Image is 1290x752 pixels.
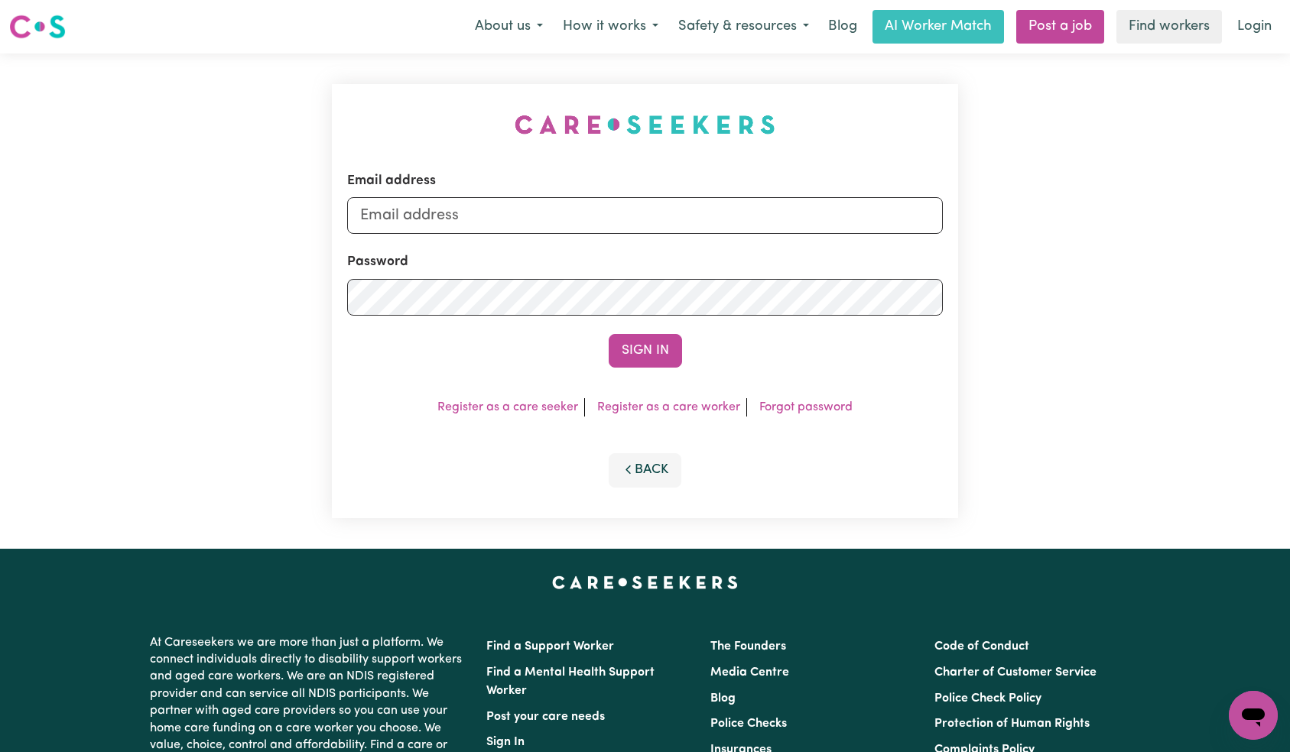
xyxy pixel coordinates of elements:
a: Find a Mental Health Support Worker [486,666,655,697]
iframe: Button to launch messaging window [1229,691,1278,740]
a: Protection of Human Rights [934,718,1090,730]
a: Careseekers home page [552,576,738,588]
a: Blog [710,692,736,705]
a: Careseekers logo [9,9,66,44]
a: Find a Support Worker [486,640,614,653]
a: The Founders [710,640,786,653]
a: Blog [819,10,866,44]
a: Post your care needs [486,711,605,723]
a: Register as a care worker [597,401,740,413]
a: Charter of Customer Service [934,666,1097,679]
img: Careseekers logo [9,13,66,41]
a: Login [1228,10,1281,44]
a: Find workers [1116,10,1222,44]
button: How it works [553,11,668,43]
button: Back [609,453,682,487]
a: Sign In [486,736,525,748]
a: AI Worker Match [872,10,1004,44]
button: Safety & resources [668,11,819,43]
button: About us [465,11,553,43]
a: Post a job [1016,10,1104,44]
a: Police Check Policy [934,692,1041,705]
button: Sign In [609,334,682,368]
input: Email address [347,197,944,234]
a: Police Checks [710,718,787,730]
a: Register as a care seeker [437,401,578,413]
a: Media Centre [710,666,789,679]
a: Code of Conduct [934,640,1029,653]
label: Password [347,252,408,272]
a: Forgot password [759,401,853,413]
label: Email address [347,171,436,191]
